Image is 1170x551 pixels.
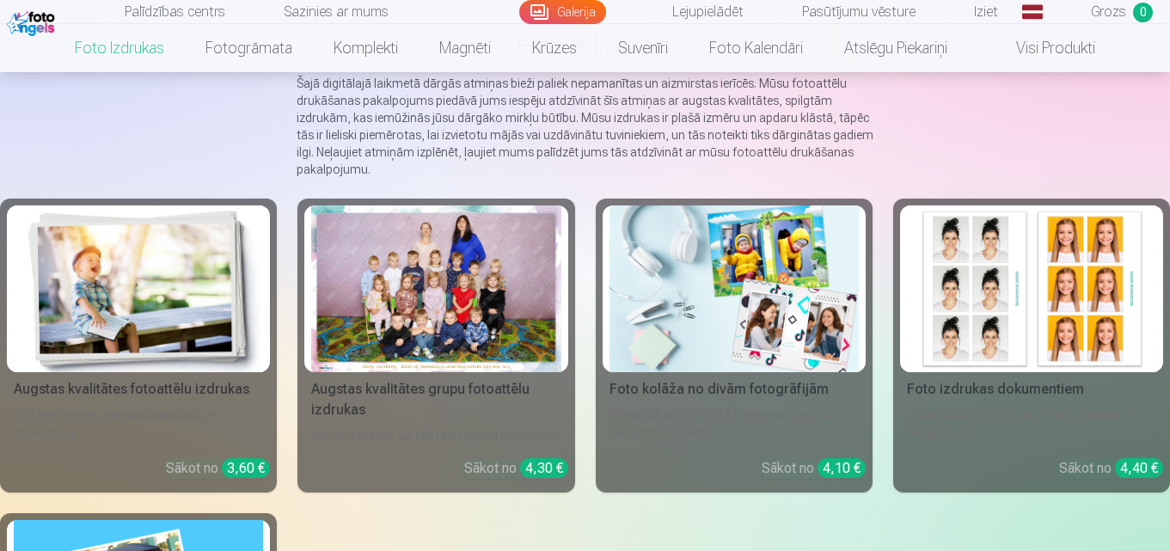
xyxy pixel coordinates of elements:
[818,458,866,478] div: 4,10 €
[7,7,59,36] img: /fa1
[689,24,824,72] a: Foto kalendāri
[7,407,270,444] div: 210 gsm papīrs, piesātināta krāsa un detalizācija
[14,205,263,372] img: Augstas kvalitātes fotoattēlu izdrukas
[596,199,873,493] a: Foto kolāža no divām fotogrāfijāmFoto kolāža no divām fotogrāfijām[DEMOGRAPHIC_DATA] neaizmirstam...
[419,24,511,72] a: Magnēti
[603,379,866,400] div: Foto kolāža no divām fotogrāfijām
[520,458,568,478] div: 4,30 €
[1091,2,1126,22] span: Grozs
[222,458,270,478] div: 3,60 €
[464,458,568,479] div: Sākot no
[166,458,270,479] div: Sākot no
[304,379,567,420] div: Augstas kvalitātes grupu fotoattēlu izdrukas
[603,407,866,444] div: [DEMOGRAPHIC_DATA] neaizmirstami mirkļi vienā skaistā bildē
[900,407,1163,444] div: Universālas foto izdrukas dokumentiem (6 fotogrāfijas)
[185,24,313,72] a: Fotogrāmata
[900,379,1163,400] div: Foto izdrukas dokumentiem
[1115,458,1163,478] div: 4,40 €
[907,205,1156,372] img: Foto izdrukas dokumentiem
[7,379,270,400] div: Augstas kvalitātes fotoattēlu izdrukas
[610,205,859,372] img: Foto kolāža no divām fotogrāfijām
[1133,3,1153,22] span: 0
[297,199,574,493] a: Augstas kvalitātes grupu fotoattēlu izdrukasSpilgtas krāsas uz Fuji Film Crystal fotopapīraSākot ...
[297,75,874,178] p: Šajā digitālajā laikmetā dārgās atmiņas bieži paliek nepamanītas un aizmirstas ierīcēs. Mūsu foto...
[511,24,597,72] a: Krūzes
[893,199,1170,493] a: Foto izdrukas dokumentiemFoto izdrukas dokumentiemUniversālas foto izdrukas dokumentiem (6 fotogr...
[824,24,968,72] a: Atslēgu piekariņi
[597,24,689,72] a: Suvenīri
[304,427,567,444] div: Spilgtas krāsas uz Fuji Film Crystal fotopapīra
[968,24,1116,72] a: Visi produkti
[313,24,419,72] a: Komplekti
[54,24,185,72] a: Foto izdrukas
[762,458,866,479] div: Sākot no
[1059,458,1163,479] div: Sākot no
